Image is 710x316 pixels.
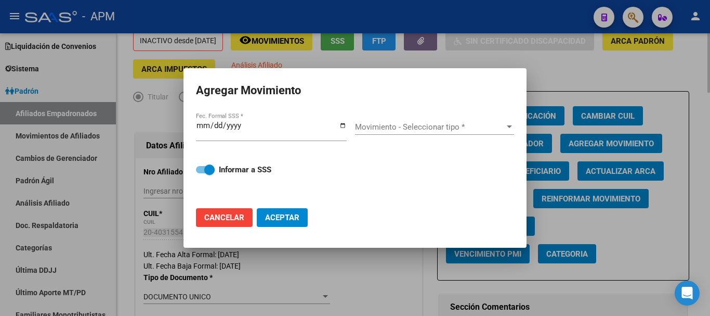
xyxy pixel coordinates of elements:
[675,281,700,306] div: Open Intercom Messenger
[265,213,299,222] span: Aceptar
[257,208,308,227] button: Aceptar
[219,165,271,174] strong: Informar a SSS
[196,81,514,100] h2: Agregar Movimiento
[196,208,253,227] button: Cancelar
[204,213,244,222] span: Cancelar
[355,122,505,132] span: Movimiento - Seleccionar tipo *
